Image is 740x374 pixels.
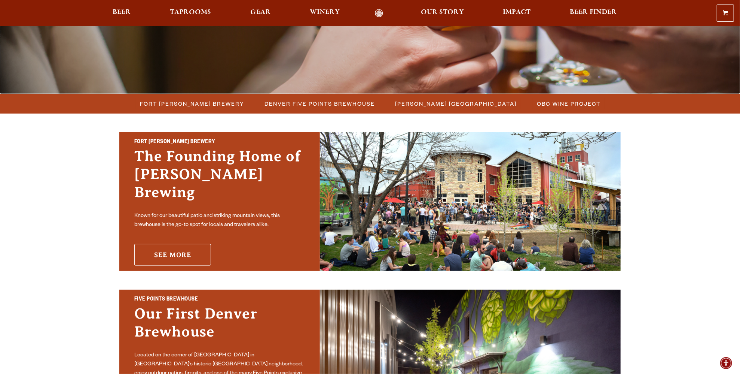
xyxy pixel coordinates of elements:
[310,9,340,15] span: Winery
[537,98,601,109] span: OBC Wine Project
[305,9,345,18] a: Winery
[134,295,305,305] h2: Five Points Brewhouse
[113,9,131,15] span: Beer
[250,9,271,15] span: Gear
[134,138,305,147] h2: Fort [PERSON_NAME] Brewery
[140,98,245,109] span: Fort [PERSON_NAME] Brewery
[395,98,517,109] span: [PERSON_NAME] [GEOGRAPHIC_DATA]
[720,357,732,369] div: Accessibility Menu
[136,98,248,109] a: Fort [PERSON_NAME] Brewery
[134,305,305,348] h3: Our First Denver Brewhouse
[165,9,216,18] a: Taprooms
[170,9,211,15] span: Taprooms
[108,9,136,18] a: Beer
[134,244,211,266] a: See More
[503,9,531,15] span: Impact
[134,212,305,230] p: Known for our beautiful patio and striking mountain views, this brewhouse is the go-to spot for l...
[245,9,276,18] a: Gear
[421,9,464,15] span: Our Story
[391,98,521,109] a: [PERSON_NAME] [GEOGRAPHIC_DATA]
[533,98,605,109] a: OBC Wine Project
[265,98,375,109] span: Denver Five Points Brewhouse
[320,132,621,271] img: Fort Collins Brewery & Taproom'
[365,9,393,18] a: Odell Home
[260,98,379,109] a: Denver Five Points Brewhouse
[416,9,469,18] a: Our Story
[498,9,536,18] a: Impact
[570,9,617,15] span: Beer Finder
[565,9,622,18] a: Beer Finder
[134,147,305,209] h3: The Founding Home of [PERSON_NAME] Brewing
